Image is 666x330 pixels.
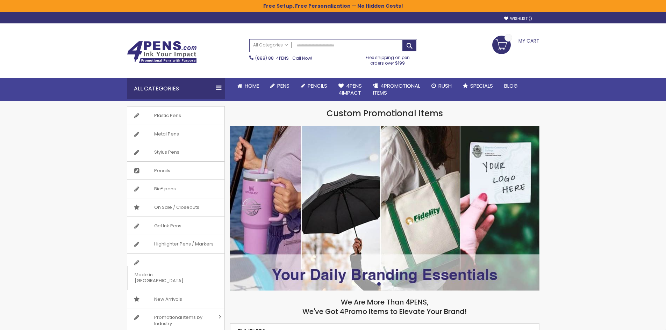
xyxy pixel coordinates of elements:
[147,143,186,161] span: Stylus Pens
[295,78,333,94] a: Pencils
[358,52,417,66] div: Free shipping on pen orders over $199
[147,198,206,217] span: On Sale / Closeouts
[504,16,532,21] a: Wishlist
[255,55,289,61] a: (888) 88-4PENS
[127,217,224,235] a: Gel Ink Pens
[367,78,426,101] a: 4PROMOTIONALITEMS
[250,39,292,51] a: All Categories
[265,78,295,94] a: Pens
[127,143,224,161] a: Stylus Pens
[127,290,224,308] a: New Arrivals
[127,254,224,290] a: Made in [GEOGRAPHIC_DATA]
[147,235,221,253] span: Highlighter Pens / Markers
[426,78,457,94] a: Rush
[470,82,493,89] span: Specials
[230,108,539,119] h1: Custom Promotional Items
[147,125,186,143] span: Metal Pens
[127,266,207,290] span: Made in [GEOGRAPHIC_DATA]
[373,82,420,96] span: 4PROMOTIONAL ITEMS
[333,78,367,101] a: 4Pens4impact
[245,82,259,89] span: Home
[147,217,188,235] span: Gel Ink Pens
[230,298,539,316] h2: We Are More Than 4PENS, We've Got 4Promo Items to Elevate Your Brand!
[147,107,188,125] span: Plastic Pens
[127,180,224,198] a: Bic® pens
[438,82,452,89] span: Rush
[338,82,362,96] span: 4Pens 4impact
[232,78,265,94] a: Home
[504,82,518,89] span: Blog
[127,78,225,99] div: All Categories
[127,41,197,63] img: 4Pens Custom Pens and Promotional Products
[127,235,224,253] a: Highlighter Pens / Markers
[253,42,288,48] span: All Categories
[147,162,177,180] span: Pencils
[147,180,183,198] span: Bic® pens
[127,107,224,125] a: Plastic Pens
[230,126,539,291] img: /
[499,78,523,94] a: Blog
[277,82,289,89] span: Pens
[147,290,189,308] span: New Arrivals
[127,162,224,180] a: Pencils
[255,55,312,61] span: - Call Now!
[308,82,327,89] span: Pencils
[127,198,224,217] a: On Sale / Closeouts
[457,78,499,94] a: Specials
[127,125,224,143] a: Metal Pens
